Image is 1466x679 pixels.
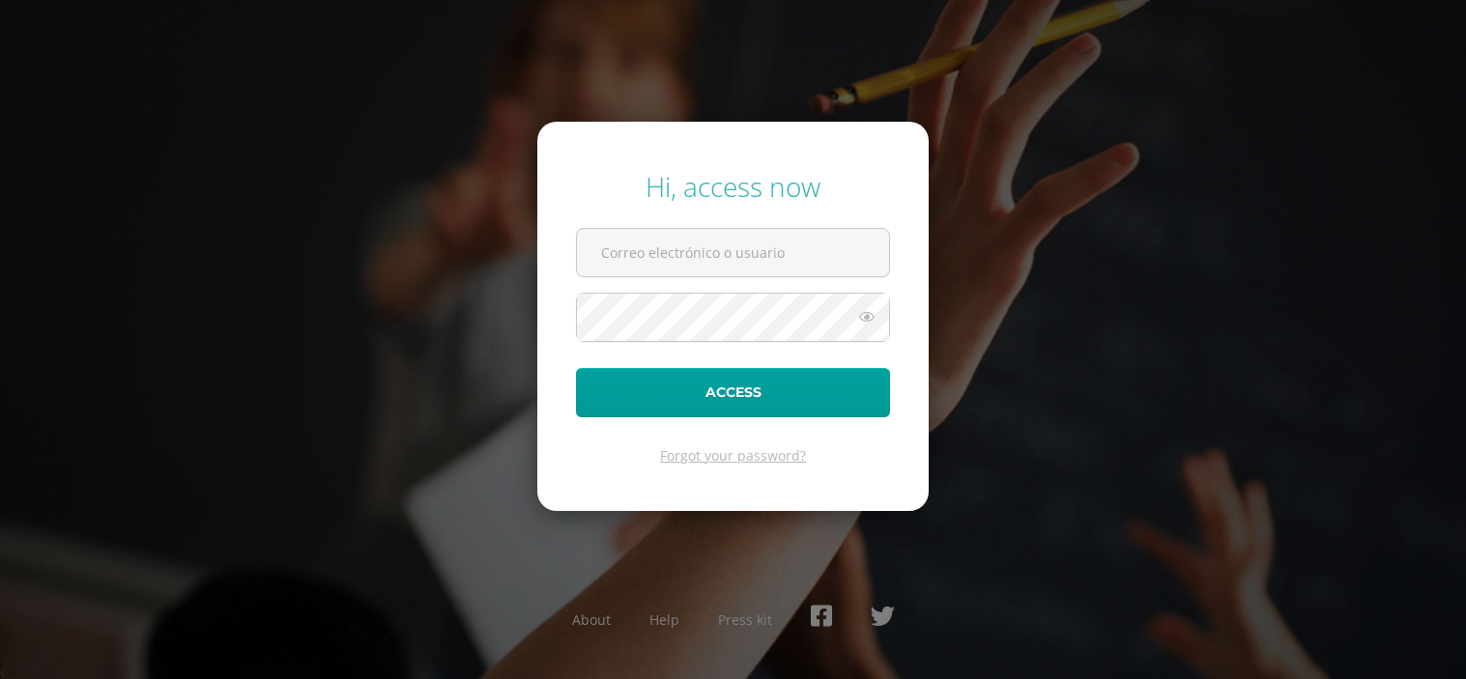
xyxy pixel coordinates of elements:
button: Access [576,368,890,417]
a: Forgot your password? [660,446,806,465]
input: Correo electrónico o usuario [577,229,889,276]
a: Help [649,610,679,629]
a: About [572,610,611,629]
div: Hi, access now [576,168,890,205]
a: Press kit [718,610,772,629]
